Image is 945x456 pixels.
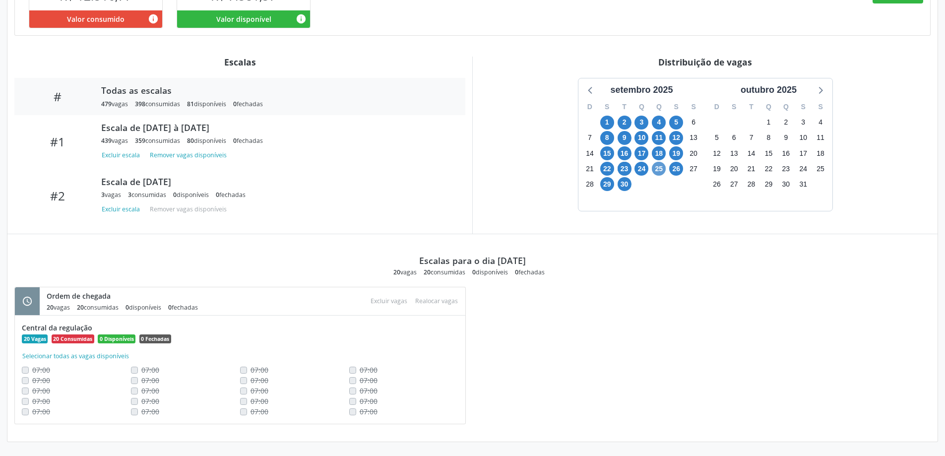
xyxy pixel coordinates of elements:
[216,14,271,24] span: Valor disponível
[796,116,810,130] span: sexta-feira, 3 de outubro de 2025
[101,85,451,96] div: Todas as escalas
[761,177,775,191] span: quarta-feira, 29 de outubro de 2025
[98,334,135,343] span: 0 Disponíveis
[101,100,128,108] div: vagas
[634,146,648,160] span: quarta-feira, 17 de setembro de 2025
[47,291,205,301] div: Ordem de chegada
[187,100,226,108] div: disponíveis
[600,116,614,130] span: segunda-feira, 1 de setembro de 2025
[101,202,144,216] button: Excluir escala
[101,176,451,187] div: Escala de [DATE]
[233,136,263,145] div: fechadas
[618,116,631,130] span: terça-feira, 2 de setembro de 2025
[480,57,931,67] div: Distribuição de vagas
[761,162,775,176] span: quarta-feira, 22 de outubro de 2025
[779,177,793,191] span: quinta-feira, 30 de outubro de 2025
[233,136,237,145] span: 0
[139,334,171,343] span: 0 Fechadas
[32,396,50,406] span: Não é possivel realocar uma vaga consumida
[101,148,144,162] button: Excluir escala
[47,303,70,312] div: vagas
[14,57,465,67] div: Escalas
[814,131,827,145] span: sábado, 11 de outubro de 2025
[21,134,94,149] div: #1
[393,268,417,276] div: vagas
[761,116,775,130] span: quarta-feira, 1 de outubro de 2025
[128,191,166,199] div: consumidas
[101,136,112,145] span: 439
[710,131,724,145] span: domingo, 5 de outubro de 2025
[32,386,50,395] span: Não é possivel realocar uma vaga consumida
[367,294,411,308] div: Escolha as vagas para excluir
[101,136,128,145] div: vagas
[472,268,476,276] span: 0
[21,189,94,203] div: #2
[148,13,159,24] i: Valor consumido por agendamentos feitos para este serviço
[360,386,378,395] span: Não é possivel realocar uma vaga consumida
[796,131,810,145] span: sexta-feira, 10 de outubro de 2025
[708,99,726,115] div: D
[761,146,775,160] span: quarta-feira, 15 de outubro de 2025
[146,148,231,162] button: Remover vagas disponíveis
[760,99,777,115] div: Q
[814,162,827,176] span: sábado, 25 de outubro de 2025
[814,116,827,130] span: sábado, 4 de outubro de 2025
[32,365,50,375] span: Não é possivel realocar uma vaga consumida
[128,191,131,199] span: 3
[187,100,194,108] span: 81
[710,162,724,176] span: domingo, 19 de outubro de 2025
[710,177,724,191] span: domingo, 26 de outubro de 2025
[251,396,268,406] span: Não é possivel realocar uma vaga consumida
[761,131,775,145] span: quarta-feira, 8 de outubro de 2025
[393,268,400,276] span: 20
[796,162,810,176] span: sexta-feira, 24 de outubro de 2025
[745,177,758,191] span: terça-feira, 28 de outubro de 2025
[101,191,105,199] span: 3
[168,303,172,312] span: 0
[669,162,683,176] span: sexta-feira, 26 de setembro de 2025
[743,99,760,115] div: T
[22,323,458,333] div: Central da regulação
[687,162,700,176] span: sábado, 27 de setembro de 2025
[360,396,378,406] span: Não é possivel realocar uma vaga consumida
[583,131,597,145] span: domingo, 7 de setembro de 2025
[216,191,219,199] span: 0
[687,116,700,130] span: sábado, 6 de setembro de 2025
[779,162,793,176] span: quinta-feira, 23 de outubro de 2025
[141,396,159,406] span: Não é possivel realocar uma vaga consumida
[745,131,758,145] span: terça-feira, 7 de outubro de 2025
[618,177,631,191] span: terça-feira, 30 de setembro de 2025
[360,365,378,375] span: Não é possivel realocar uma vaga consumida
[135,136,180,145] div: consumidas
[360,407,378,416] span: Não é possivel realocar uma vaga consumida
[633,99,650,115] div: Q
[77,303,119,312] div: consumidas
[101,191,121,199] div: vagas
[52,334,94,343] span: 20 Consumidas
[22,296,33,307] i: schedule
[650,99,668,115] div: Q
[583,177,597,191] span: domingo, 28 de setembro de 2025
[779,146,793,160] span: quinta-feira, 16 de outubro de 2025
[796,146,810,160] span: sexta-feira, 17 de outubro de 2025
[424,268,465,276] div: consumidas
[737,83,801,97] div: outubro 2025
[652,131,666,145] span: quinta-feira, 11 de setembro de 2025
[126,303,161,312] div: disponíveis
[687,131,700,145] span: sábado, 13 de setembro de 2025
[668,99,685,115] div: S
[135,100,145,108] span: 398
[173,191,209,199] div: disponíveis
[21,89,94,104] div: #
[32,376,50,385] span: Não é possivel realocar uma vaga consumida
[745,162,758,176] span: terça-feira, 21 de outubro de 2025
[669,116,683,130] span: sexta-feira, 5 de setembro de 2025
[727,146,741,160] span: segunda-feira, 13 de outubro de 2025
[22,334,48,343] span: 20 Vagas
[168,303,198,312] div: fechadas
[796,177,810,191] span: sexta-feira, 31 de outubro de 2025
[583,162,597,176] span: domingo, 21 de setembro de 2025
[634,131,648,145] span: quarta-feira, 10 de setembro de 2025
[233,100,263,108] div: fechadas
[710,146,724,160] span: domingo, 12 de outubro de 2025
